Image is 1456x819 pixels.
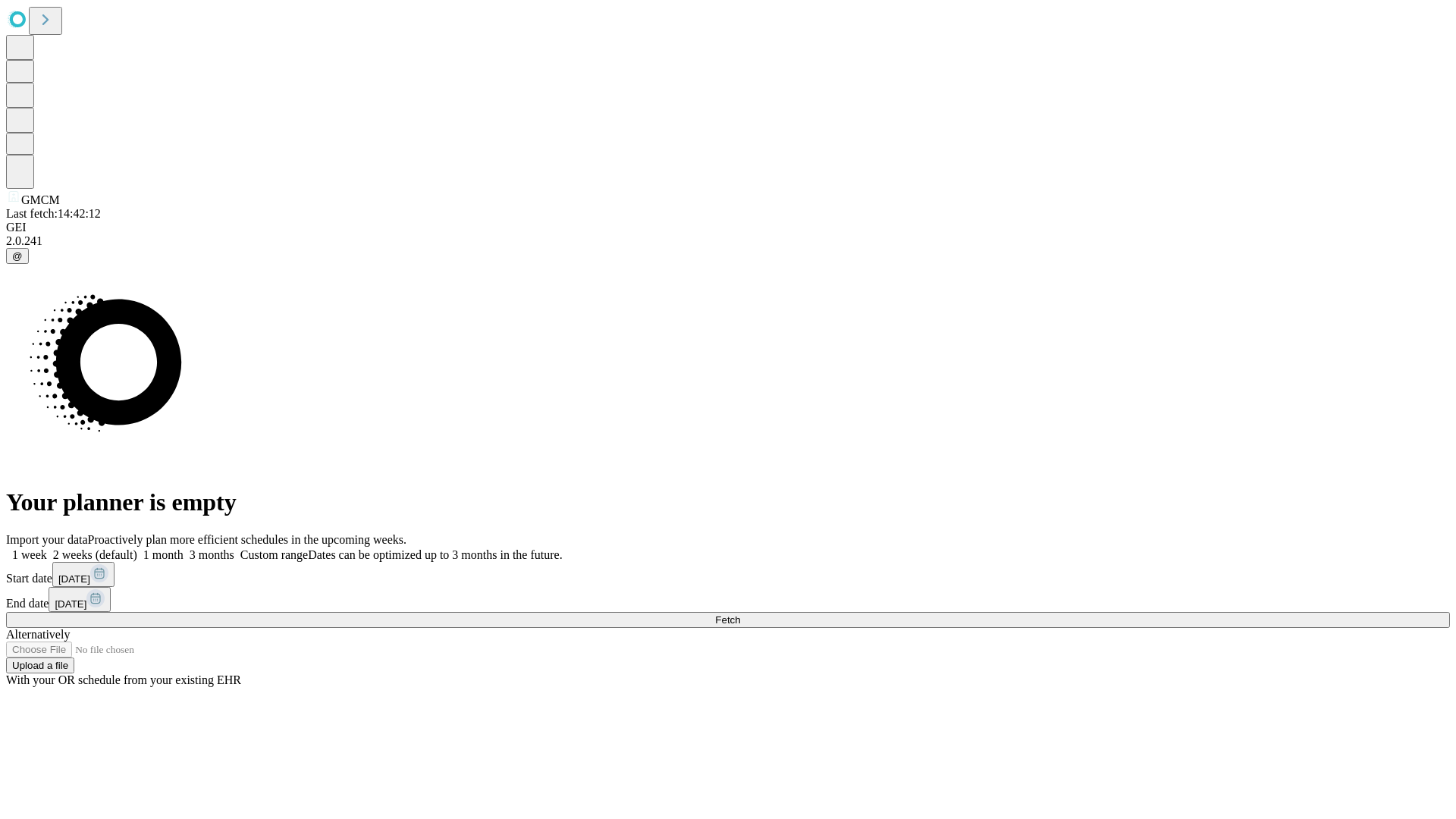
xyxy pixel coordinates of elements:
[52,562,115,587] button: [DATE]
[88,533,406,546] span: Proactively plan more efficient schedules in the upcoming weeks.
[6,221,1450,234] div: GEI
[6,628,70,641] span: Alternatively
[55,598,86,610] span: [DATE]
[6,562,1450,587] div: Start date
[6,612,1450,628] button: Fetch
[58,573,90,585] span: [DATE]
[715,614,740,626] span: Fetch
[308,548,562,561] span: Dates can be optimized up to 3 months in the future.
[6,657,74,673] button: Upload a file
[12,548,47,561] span: 1 week
[21,193,60,206] span: GMCM
[190,548,234,561] span: 3 months
[6,587,1450,612] div: End date
[240,548,308,561] span: Custom range
[6,207,101,220] span: Last fetch: 14:42:12
[6,488,1450,516] h1: Your planner is empty
[143,548,184,561] span: 1 month
[12,250,23,262] span: @
[6,234,1450,248] div: 2.0.241
[6,533,88,546] span: Import your data
[6,673,241,686] span: With your OR schedule from your existing EHR
[53,548,137,561] span: 2 weeks (default)
[49,587,111,612] button: [DATE]
[6,248,29,264] button: @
